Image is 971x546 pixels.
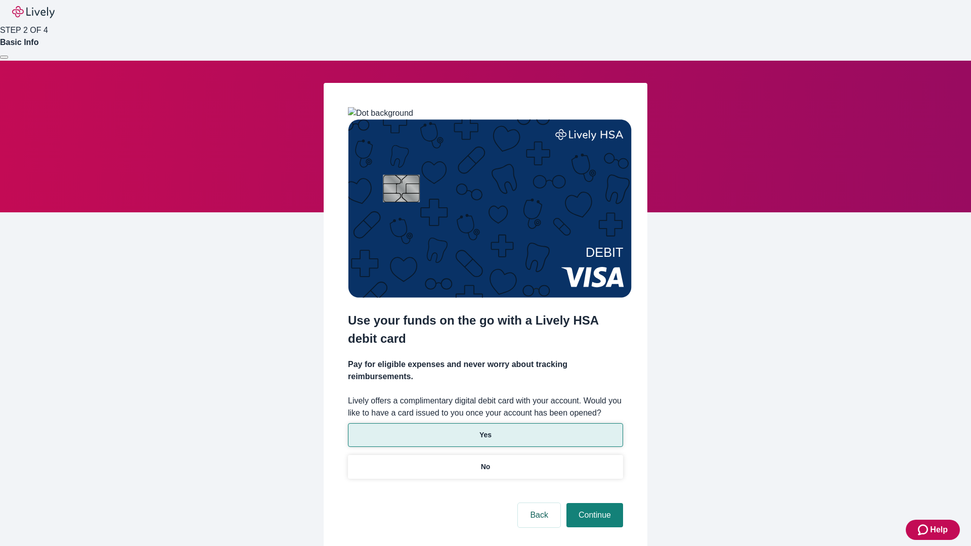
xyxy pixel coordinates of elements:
[348,395,623,419] label: Lively offers a complimentary digital debit card with your account. Would you like to have a card...
[566,503,623,527] button: Continue
[918,524,930,536] svg: Zendesk support icon
[348,107,413,119] img: Dot background
[481,462,491,472] p: No
[518,503,560,527] button: Back
[348,358,623,383] h4: Pay for eligible expenses and never worry about tracking reimbursements.
[348,119,632,298] img: Debit card
[348,311,623,348] h2: Use your funds on the go with a Lively HSA debit card
[12,6,55,18] img: Lively
[348,455,623,479] button: No
[906,520,960,540] button: Zendesk support iconHelp
[348,423,623,447] button: Yes
[479,430,492,440] p: Yes
[930,524,948,536] span: Help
